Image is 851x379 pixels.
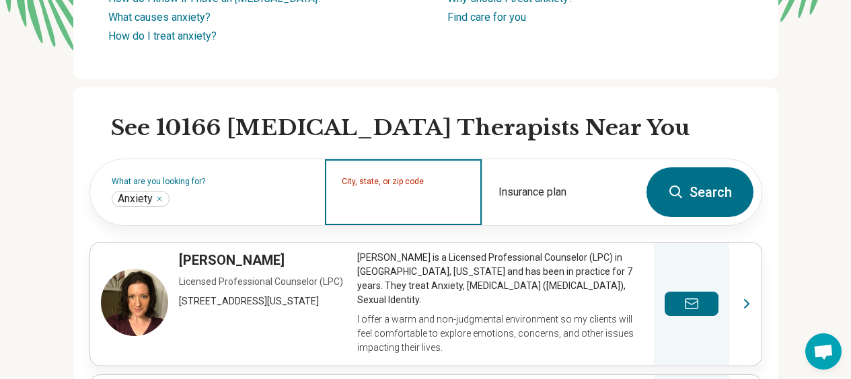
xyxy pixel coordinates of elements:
button: Search [646,167,753,217]
a: How do I treat anxiety? [108,30,217,42]
a: What causes anxiety? [108,11,211,24]
a: Find care for you [447,11,526,24]
span: Anxiety [118,192,153,206]
button: Send a message [665,292,718,316]
label: What are you looking for? [112,177,309,185]
button: Anxiety [155,195,163,203]
div: Anxiety [112,191,170,207]
div: Open chat [805,333,842,370]
h2: See 10166 [MEDICAL_DATA] Therapists Near You [111,114,762,142]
